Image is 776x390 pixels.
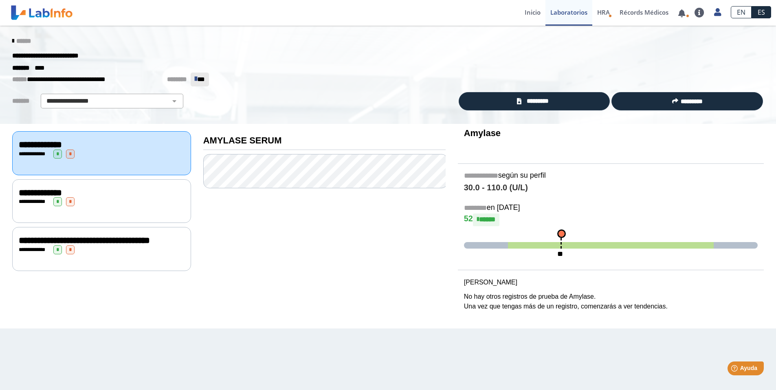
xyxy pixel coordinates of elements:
h4: 52 [464,214,758,226]
iframe: Help widget launcher [703,358,767,381]
b: Amylase [464,128,501,138]
h5: en [DATE] [464,203,758,213]
a: ES [752,6,771,18]
p: [PERSON_NAME] [464,278,758,287]
span: HRA [597,8,610,16]
h4: 30.0 - 110.0 (U/L) [464,183,758,193]
h5: según su perfil [464,171,758,181]
b: AMYLASE SERUM [203,135,282,145]
p: No hay otros registros de prueba de Amylase. Una vez que tengas más de un registro, comenzarás a ... [464,292,758,311]
a: EN [731,6,752,18]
